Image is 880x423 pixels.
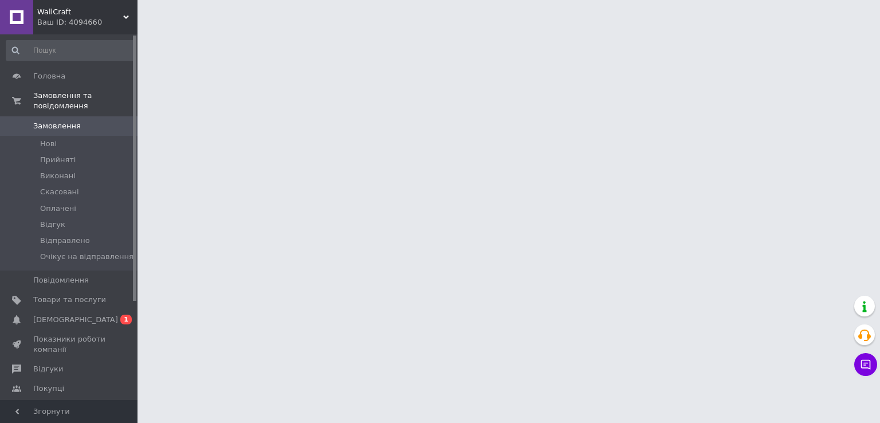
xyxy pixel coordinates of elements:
[40,236,90,246] span: Відправлено
[6,40,135,61] input: Пошук
[33,71,65,81] span: Головна
[854,353,877,376] button: Чат з покупцем
[40,155,76,165] span: Прийняті
[33,121,81,131] span: Замовлення
[40,171,76,181] span: Виконані
[33,295,106,305] span: Товари та послуги
[33,91,137,111] span: Замовлення та повідомлення
[33,275,89,285] span: Повідомлення
[40,139,57,149] span: Нові
[33,364,63,374] span: Відгуки
[37,7,123,17] span: WallCraft
[33,334,106,355] span: Показники роботи компанії
[120,315,132,324] span: 1
[40,252,133,262] span: Очікує на відправлення
[40,203,76,214] span: Оплачені
[40,220,65,230] span: Відгук
[40,187,79,197] span: Скасовані
[33,383,64,394] span: Покупці
[33,315,118,325] span: [DEMOGRAPHIC_DATA]
[37,17,137,28] div: Ваш ID: 4094660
